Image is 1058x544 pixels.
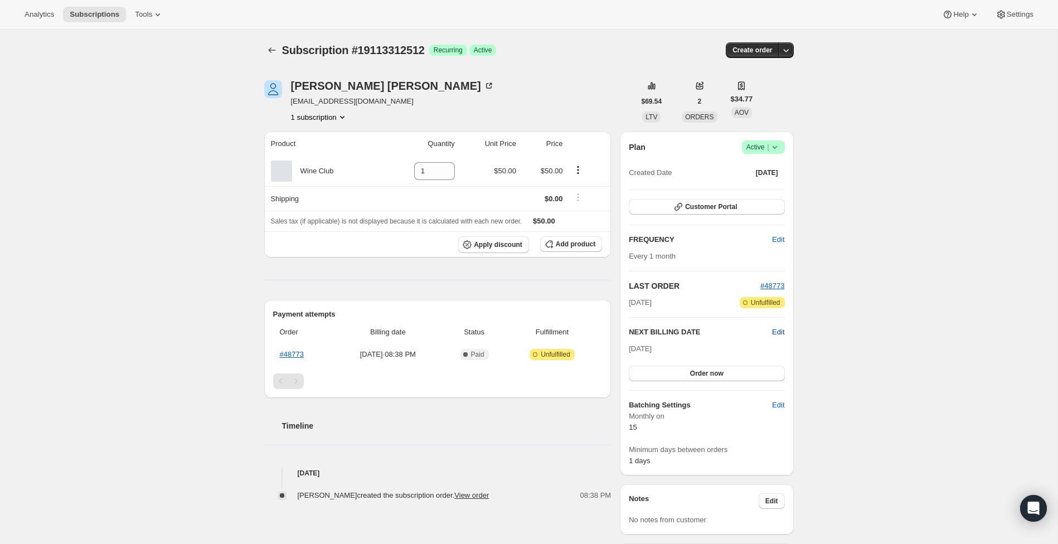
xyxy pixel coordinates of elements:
[629,297,652,308] span: [DATE]
[292,166,334,177] div: Wine Club
[772,234,784,245] span: Edit
[434,46,463,55] span: Recurring
[629,167,672,178] span: Created Date
[291,111,348,123] button: Product actions
[454,491,489,499] a: View order
[629,516,706,524] span: No notes from customer
[273,373,603,389] nav: Pagination
[1007,10,1033,19] span: Settings
[989,7,1040,22] button: Settings
[629,423,637,431] span: 15
[271,217,522,225] span: Sales tax (if applicable) is not displayed because it is calculated with each new order.
[629,366,784,381] button: Order now
[336,349,439,360] span: [DATE] · 08:38 PM
[569,164,587,176] button: Product actions
[533,217,555,225] span: $50.00
[732,46,772,55] span: Create order
[629,252,676,260] span: Every 1 month
[765,231,791,249] button: Edit
[765,497,778,506] span: Edit
[541,350,570,359] span: Unfulfilled
[282,420,611,431] h2: Timeline
[520,132,566,156] th: Price
[690,369,724,378] span: Order now
[698,97,702,106] span: 2
[264,186,382,211] th: Shipping
[629,444,784,455] span: Minimum days between orders
[474,46,492,55] span: Active
[128,7,170,22] button: Tools
[541,167,563,175] span: $50.00
[691,94,708,109] button: 2
[298,491,489,499] span: [PERSON_NAME] created the subscription order.
[735,109,749,116] span: AOV
[291,96,494,107] span: [EMAIL_ADDRESS][DOMAIN_NAME]
[494,167,516,175] span: $50.00
[760,280,784,292] button: #48773
[135,10,152,19] span: Tools
[291,80,494,91] div: [PERSON_NAME] [PERSON_NAME]
[765,396,791,414] button: Edit
[569,191,587,203] button: Shipping actions
[629,344,652,353] span: [DATE]
[1020,495,1047,522] div: Open Intercom Messenger
[273,320,333,344] th: Order
[760,281,784,290] a: #48773
[446,327,502,338] span: Status
[629,411,784,422] span: Monthly on
[726,42,779,58] button: Create order
[685,202,737,211] span: Customer Portal
[280,350,304,358] a: #48773
[629,234,772,245] h2: FREQUENCY
[264,80,282,98] span: Dan Carr
[545,195,563,203] span: $0.00
[282,44,425,56] span: Subscription #19113312512
[629,493,759,509] h3: Notes
[18,7,61,22] button: Analytics
[70,10,119,19] span: Subscriptions
[756,168,778,177] span: [DATE]
[749,165,785,181] button: [DATE]
[580,490,611,501] span: 08:38 PM
[935,7,986,22] button: Help
[629,400,772,411] h6: Batching Settings
[336,327,439,338] span: Billing date
[382,132,458,156] th: Quantity
[264,42,280,58] button: Subscriptions
[25,10,54,19] span: Analytics
[471,350,484,359] span: Paid
[629,327,772,338] h2: NEXT BILLING DATE
[772,400,784,411] span: Edit
[458,236,529,253] button: Apply discount
[635,94,669,109] button: $69.54
[772,327,784,338] button: Edit
[731,94,753,105] span: $34.77
[556,240,595,249] span: Add product
[642,97,662,106] span: $69.54
[767,143,769,152] span: |
[540,236,602,252] button: Add product
[629,456,650,465] span: 1 days
[685,113,714,121] span: ORDERS
[458,132,520,156] th: Unit Price
[953,10,968,19] span: Help
[629,199,784,215] button: Customer Portal
[751,298,780,307] span: Unfulfilled
[264,468,611,479] h4: [DATE]
[474,240,522,249] span: Apply discount
[746,142,780,153] span: Active
[759,493,785,509] button: Edit
[264,132,382,156] th: Product
[509,327,595,338] span: Fulfillment
[646,113,657,121] span: LTV
[629,142,646,153] h2: Plan
[273,309,603,320] h2: Payment attempts
[629,280,760,292] h2: LAST ORDER
[63,7,126,22] button: Subscriptions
